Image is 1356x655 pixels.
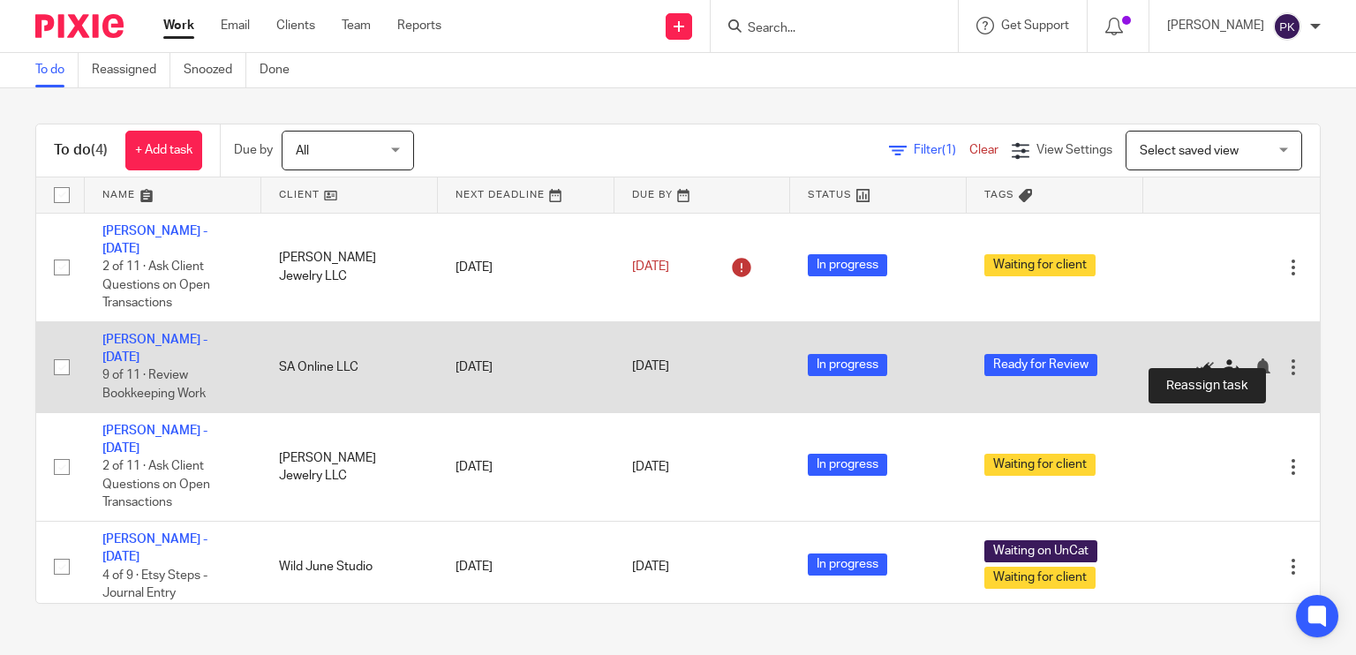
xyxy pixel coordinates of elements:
[984,254,1096,276] span: Waiting for client
[102,334,207,364] a: [PERSON_NAME] - [DATE]
[632,461,669,473] span: [DATE]
[438,522,614,612] td: [DATE]
[1273,12,1301,41] img: svg%3E
[397,17,441,34] a: Reports
[632,361,669,373] span: [DATE]
[984,190,1014,200] span: Tags
[984,540,1097,562] span: Waiting on UnCat
[942,144,956,156] span: (1)
[438,412,614,521] td: [DATE]
[438,213,614,321] td: [DATE]
[163,17,194,34] a: Work
[808,553,887,576] span: In progress
[808,454,887,476] span: In progress
[261,321,438,412] td: SA Online LLC
[984,354,1097,376] span: Ready for Review
[234,141,273,159] p: Due by
[184,53,246,87] a: Snoozed
[296,145,309,157] span: All
[221,17,250,34] a: Email
[35,53,79,87] a: To do
[261,522,438,612] td: Wild June Studio
[438,321,614,412] td: [DATE]
[1001,19,1069,32] span: Get Support
[102,569,207,600] span: 4 of 9 · Etsy Steps - Journal Entry
[102,425,207,455] a: [PERSON_NAME] - [DATE]
[632,260,669,273] span: [DATE]
[102,533,207,563] a: [PERSON_NAME] - [DATE]
[1036,144,1112,156] span: View Settings
[632,561,669,573] span: [DATE]
[102,225,207,255] a: [PERSON_NAME] - [DATE]
[1167,17,1264,34] p: [PERSON_NAME]
[1140,145,1239,157] span: Select saved view
[261,213,438,321] td: [PERSON_NAME] Jewelry LLC
[984,454,1096,476] span: Waiting for client
[276,17,315,34] a: Clients
[125,131,202,170] a: + Add task
[91,143,108,157] span: (4)
[969,144,998,156] a: Clear
[808,354,887,376] span: In progress
[92,53,170,87] a: Reassigned
[102,370,206,401] span: 9 of 11 · Review Bookkeeping Work
[1196,358,1223,376] a: Mark as done
[35,14,124,38] img: Pixie
[54,141,108,160] h1: To do
[102,260,210,309] span: 2 of 11 · Ask Client Questions on Open Transactions
[808,254,887,276] span: In progress
[102,461,210,509] span: 2 of 11 · Ask Client Questions on Open Transactions
[261,412,438,521] td: [PERSON_NAME] Jewelry LLC
[342,17,371,34] a: Team
[914,144,969,156] span: Filter
[746,21,905,37] input: Search
[984,567,1096,589] span: Waiting for client
[260,53,303,87] a: Done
